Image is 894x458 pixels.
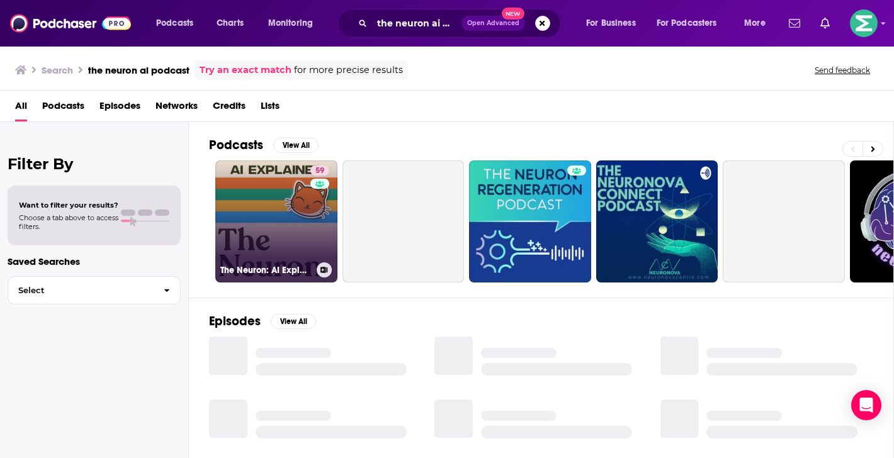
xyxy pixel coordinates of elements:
[19,201,118,209] span: Want to filter your results?
[156,14,193,32] span: Podcasts
[209,137,263,153] h2: Podcasts
[586,14,636,32] span: For Business
[648,13,735,33] button: open menu
[10,11,131,35] img: Podchaser - Follow, Share and Rate Podcasts
[744,14,766,32] span: More
[147,13,210,33] button: open menu
[8,276,181,304] button: Select
[811,65,874,75] button: Send feedback
[294,63,403,77] span: for more precise results
[372,13,461,33] input: Search podcasts, credits, & more...
[88,64,190,76] h3: the neuron ai podcast
[19,213,118,231] span: Choose a tab above to access filters.
[315,165,324,177] span: 59
[268,14,313,32] span: Monitoring
[271,314,316,329] button: View All
[208,13,251,33] a: Charts
[735,13,781,33] button: open menu
[42,96,84,121] a: Podcasts
[209,313,261,329] h2: Episodes
[200,63,291,77] a: Try an exact match
[815,13,835,34] a: Show notifications dropdown
[310,165,329,176] a: 59
[461,16,525,31] button: Open AdvancedNew
[784,13,805,34] a: Show notifications dropdown
[273,138,319,153] button: View All
[8,255,181,267] p: Saved Searches
[220,265,312,276] h3: The Neuron: AI Explained
[8,286,154,294] span: Select
[261,96,280,121] a: Lists
[467,20,519,26] span: Open Advanced
[577,13,652,33] button: open menu
[851,390,881,420] div: Open Intercom Messenger
[850,9,878,37] img: User Profile
[215,160,337,282] a: 59The Neuron: AI Explained
[850,9,878,37] span: Logged in as LKassela
[502,8,524,20] span: New
[156,96,198,121] a: Networks
[209,313,316,329] a: EpisodesView All
[657,14,717,32] span: For Podcasters
[217,14,244,32] span: Charts
[850,9,878,37] button: Show profile menu
[99,96,140,121] a: Episodes
[349,9,573,38] div: Search podcasts, credits, & more...
[15,96,27,121] a: All
[209,137,319,153] a: PodcastsView All
[42,64,73,76] h3: Search
[213,96,246,121] a: Credits
[8,155,181,173] h2: Filter By
[259,13,329,33] button: open menu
